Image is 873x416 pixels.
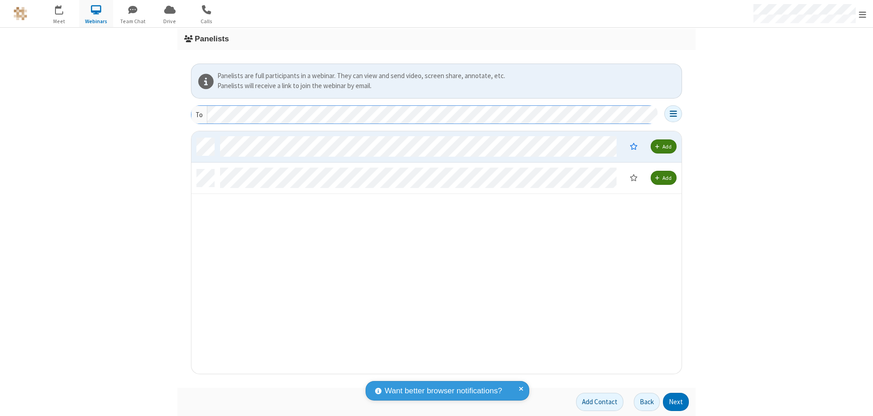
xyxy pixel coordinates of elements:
[184,35,689,43] h3: Panelists
[191,131,682,375] div: grid
[662,143,672,150] span: Add
[623,170,644,185] button: Moderator
[190,17,224,25] span: Calls
[850,392,866,410] iframe: Chat
[14,7,27,20] img: QA Selenium DO NOT DELETE OR CHANGE
[42,17,76,25] span: Meet
[623,139,644,154] button: Moderator
[116,17,150,25] span: Team Chat
[217,71,678,81] div: Panelists are full participants in a webinar. They can view and send video, screen share, annotat...
[663,393,689,411] button: Next
[651,139,677,154] button: Add
[385,385,502,397] span: Want better browser notifications?
[79,17,113,25] span: Webinars
[61,5,67,12] div: 9
[217,81,678,91] div: Panelists will receive a link to join the webinar by email.
[664,105,682,122] button: Open menu
[651,171,677,185] button: Add
[662,174,672,181] span: Add
[576,393,623,411] button: Add Contact
[191,106,207,124] div: To
[153,17,187,25] span: Drive
[582,397,617,406] span: Add Contact
[634,393,660,411] button: Back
